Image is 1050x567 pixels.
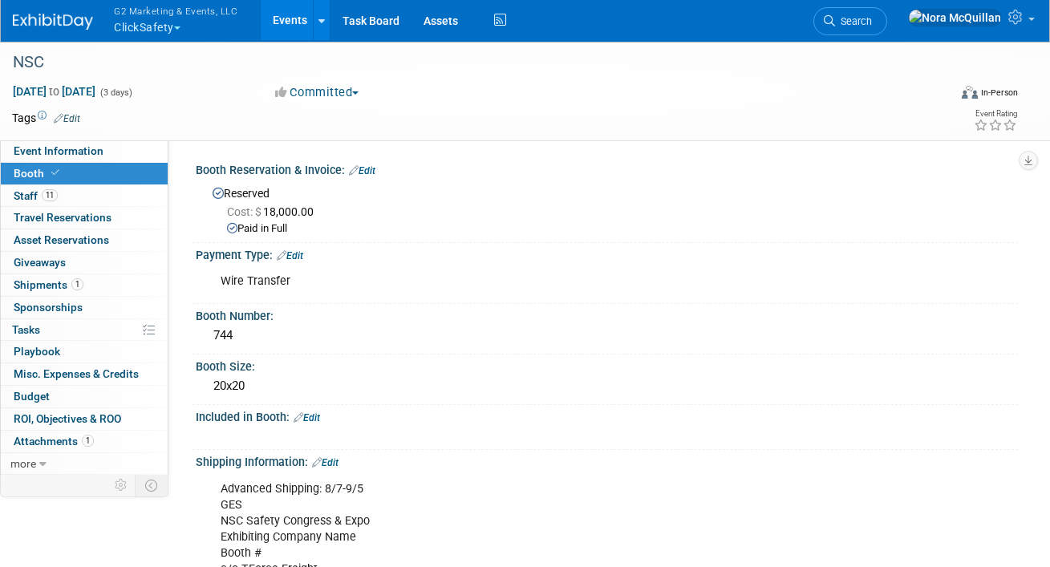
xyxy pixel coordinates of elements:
[14,189,58,202] span: Staff
[114,2,237,19] span: G2 Marketing & Events, LLC
[294,412,320,423] a: Edit
[835,15,872,27] span: Search
[196,354,1018,375] div: Booth Size:
[1,185,168,207] a: Staff11
[349,165,375,176] a: Edit
[980,87,1018,99] div: In-Person
[196,304,1018,324] div: Booth Number:
[71,278,83,290] span: 1
[14,256,66,269] span: Giveaways
[13,14,93,30] img: ExhibitDay
[14,211,111,224] span: Travel Reservations
[12,84,96,99] span: [DATE] [DATE]
[51,168,59,177] i: Booth reservation complete
[14,345,60,358] span: Playbook
[312,457,339,468] a: Edit
[813,7,887,35] a: Search
[47,85,62,98] span: to
[107,475,136,496] td: Personalize Event Tab Strip
[14,144,103,157] span: Event Information
[14,390,50,403] span: Budget
[974,110,1017,118] div: Event Rating
[14,278,83,291] span: Shipments
[1,431,168,452] a: Attachments1
[1,341,168,362] a: Playbook
[208,181,1006,237] div: Reserved
[270,84,365,101] button: Committed
[1,140,168,162] a: Event Information
[1,363,168,385] a: Misc. Expenses & Credits
[10,457,36,470] span: more
[208,374,1006,399] div: 20x20
[1,319,168,341] a: Tasks
[1,207,168,229] a: Travel Reservations
[1,386,168,407] a: Budget
[1,274,168,296] a: Shipments1
[1,408,168,430] a: ROI, Objectives & ROO
[962,86,978,99] img: Format-Inperson.png
[227,221,1006,237] div: Paid in Full
[1,297,168,318] a: Sponsorships
[196,158,1018,179] div: Booth Reservation & Invoice:
[1,229,168,251] a: Asset Reservations
[99,87,132,98] span: (3 days)
[908,9,1002,26] img: Nora McQuillan
[14,412,121,425] span: ROI, Objectives & ROO
[196,450,1018,471] div: Shipping Information:
[54,113,80,124] a: Edit
[12,323,40,336] span: Tasks
[1,453,168,475] a: more
[196,405,1018,426] div: Included in Booth:
[14,233,109,246] span: Asset Reservations
[14,435,94,448] span: Attachments
[209,265,857,298] div: Wire Transfer
[14,367,139,380] span: Misc. Expenses & Credits
[196,243,1018,264] div: Payment Type:
[14,301,83,314] span: Sponsorships
[1,163,168,184] a: Booth
[14,167,63,180] span: Booth
[42,189,58,201] span: 11
[227,205,320,218] span: 18,000.00
[12,110,80,126] td: Tags
[7,48,932,77] div: NSC
[136,475,168,496] td: Toggle Event Tabs
[277,250,303,261] a: Edit
[227,205,263,218] span: Cost: $
[1,252,168,273] a: Giveaways
[208,323,1006,348] div: 744
[870,83,1018,107] div: Event Format
[82,435,94,447] span: 1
